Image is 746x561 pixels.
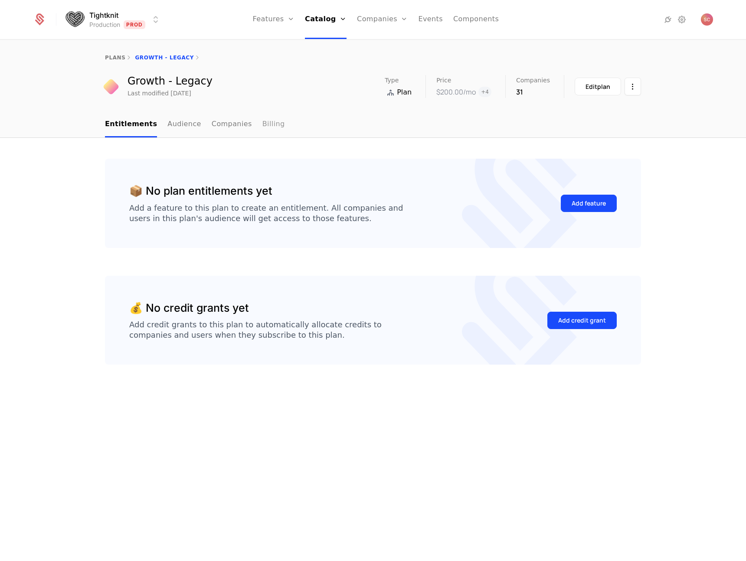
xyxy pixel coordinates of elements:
[128,89,191,98] div: Last modified [DATE]
[663,14,673,25] a: Integrations
[558,316,606,325] div: Add credit grant
[677,14,687,25] a: Settings
[129,183,272,199] div: 📦 No plan entitlements yet
[129,300,249,316] div: 💰 No credit grants yet
[124,20,146,29] span: Prod
[436,77,451,83] span: Price
[89,10,118,20] span: Tightknit
[212,112,252,137] a: Companies
[105,112,641,137] nav: Main
[561,195,617,212] button: Add feature
[129,203,403,224] div: Add a feature to this plan to create an entitlement. All companies and users in this plan's audie...
[105,112,285,137] ul: Choose Sub Page
[105,55,125,61] a: plans
[586,82,610,91] div: Edit plan
[129,320,382,340] div: Add credit grants to this plan to automatically allocate credits to companies and users when they...
[105,112,157,137] a: Entitlements
[701,13,713,26] button: Open user button
[262,112,285,137] a: Billing
[516,77,550,83] span: Companies
[397,87,412,98] span: Plan
[701,13,713,26] img: Stephen Cook
[64,9,85,30] img: Tightknit
[89,20,120,29] div: Production
[625,78,641,95] button: Select action
[385,77,399,83] span: Type
[572,199,606,208] div: Add feature
[67,10,161,29] button: Select environment
[478,87,491,97] span: + 4
[547,312,617,329] button: Add credit grant
[128,76,213,86] div: Growth - Legacy
[436,87,476,97] div: $200.00 /mo
[516,87,550,97] div: 31
[167,112,201,137] a: Audience
[575,78,621,95] button: Editplan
